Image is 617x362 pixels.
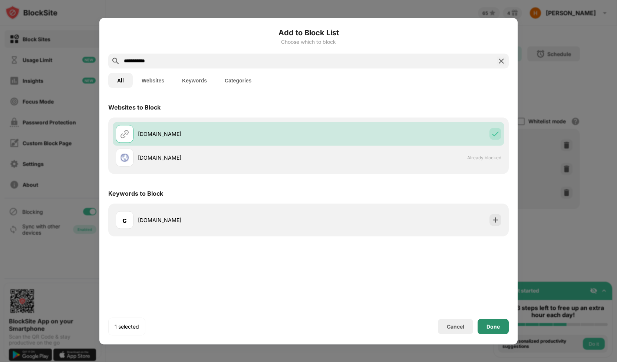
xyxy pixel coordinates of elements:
[111,56,120,65] img: search.svg
[216,73,260,88] button: Categories
[115,323,139,330] div: 1 selected
[120,129,129,138] img: url.svg
[120,153,129,162] img: favicons
[138,130,308,138] div: [DOMAIN_NAME]
[108,103,161,111] div: Websites to Block
[138,216,308,224] div: [DOMAIN_NAME]
[108,189,163,197] div: Keywords to Block
[122,214,127,225] div: c
[497,56,506,65] img: search-close
[467,155,501,160] span: Already blocked
[108,73,133,88] button: All
[138,154,308,162] div: [DOMAIN_NAME]
[133,73,173,88] button: Websites
[486,323,500,329] div: Done
[108,39,509,45] div: Choose which to block
[108,27,509,38] h6: Add to Block List
[447,323,464,330] div: Cancel
[173,73,216,88] button: Keywords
